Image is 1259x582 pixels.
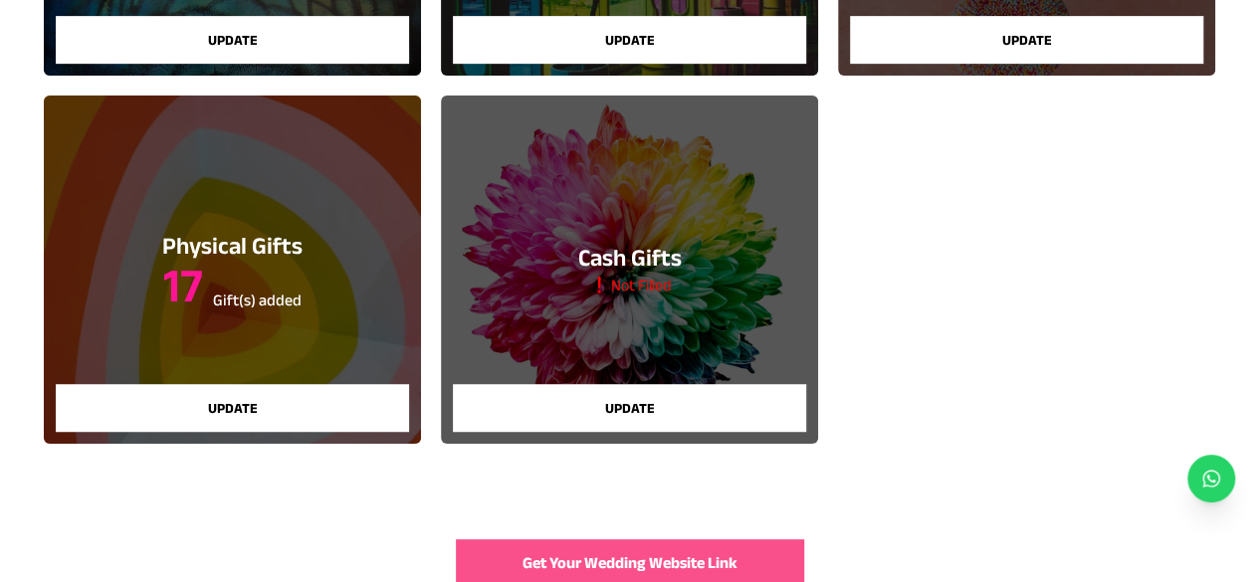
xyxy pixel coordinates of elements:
h5: Not Filled [577,274,681,297]
button: Update [850,16,1203,64]
button: Update [56,16,409,64]
a: Cash GiftsNot FilledUpdate [441,96,818,444]
h3: Cash Gifts [577,242,681,274]
button: Update [453,384,806,432]
span: Get Your Wedding Website Link [523,551,737,575]
h3: 17 [162,262,303,309]
sub: Gift(s) added [213,291,302,308]
button: Update [56,384,409,432]
h3: Physical Gifts [162,230,303,262]
a: Physical Gifts17 Gift(s) addedUpdate [44,96,421,444]
button: Update [453,16,806,64]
